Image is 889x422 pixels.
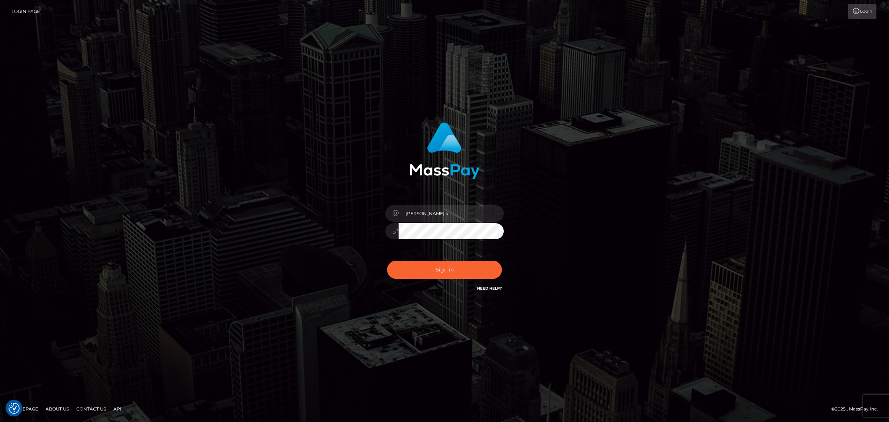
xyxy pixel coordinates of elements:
a: Login [848,4,876,19]
button: Consent Preferences [9,403,20,414]
a: Homepage [8,403,41,415]
button: Sign in [387,261,502,279]
a: Need Help? [477,286,502,291]
img: MassPay Login [409,122,480,179]
div: © 2025 , MassPay Inc. [831,405,883,413]
a: About Us [43,403,72,415]
a: API [110,403,124,415]
img: Revisit consent button [9,403,20,414]
a: Contact Us [73,403,109,415]
input: Username... [399,205,504,222]
a: Login Page [11,4,40,19]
